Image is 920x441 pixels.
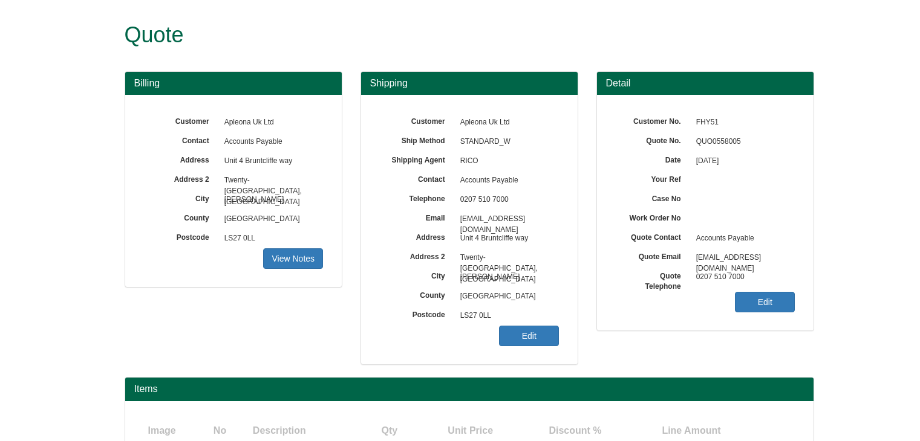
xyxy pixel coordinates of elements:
a: Edit [499,326,559,346]
label: Postcode [143,229,218,243]
span: Apleona Uk Ltd [454,113,560,132]
span: [GEOGRAPHIC_DATA] [218,210,324,229]
span: LS27 0LL [218,229,324,248]
label: Ship Method [379,132,454,146]
h3: Billing [134,78,333,89]
span: Apleona Uk Ltd [218,113,324,132]
span: [EMAIL_ADDRESS][DOMAIN_NAME] [454,210,560,229]
label: Address 2 [143,171,218,185]
span: Accounts Payable [690,229,795,248]
label: Address [379,229,454,243]
span: Accounts Payable [218,132,324,152]
span: QUO0558005 [690,132,795,152]
span: LS27 0LL [454,306,560,326]
label: Shipping Agent [379,152,454,166]
label: Quote Telephone [615,268,690,292]
label: Customer [143,113,218,127]
span: [DATE] [690,152,795,171]
label: Address [143,152,218,166]
span: [EMAIL_ADDRESS][DOMAIN_NAME] [690,248,795,268]
label: City [143,190,218,204]
h1: Quote [125,23,769,47]
label: Quote Email [615,248,690,262]
label: Customer [379,113,454,127]
span: [GEOGRAPHIC_DATA] [454,287,560,306]
label: Quote No. [615,132,690,146]
label: Telephone [379,190,454,204]
span: 0207 510 7000 [690,268,795,287]
span: FHY51 [690,113,795,132]
span: Unit 4 Bruntcliffe way [218,152,324,171]
a: View Notes [263,248,323,269]
label: Work Order No [615,210,690,224]
label: Postcode [379,306,454,320]
label: County [143,210,218,224]
span: RICO [454,152,560,171]
h2: Items [134,384,804,394]
label: Contact [379,171,454,185]
label: Customer No. [615,113,690,127]
label: County [379,287,454,301]
span: Twenty-[GEOGRAPHIC_DATA], [GEOGRAPHIC_DATA] [454,248,560,268]
label: City [379,268,454,282]
label: Case No [615,190,690,204]
span: [PERSON_NAME] [454,268,560,287]
span: Accounts Payable [454,171,560,190]
span: 0207 510 7000 [454,190,560,210]
span: Twenty-[GEOGRAPHIC_DATA], [GEOGRAPHIC_DATA] [218,171,324,190]
label: Quote Contact [615,229,690,243]
span: STANDARD_W [454,132,560,152]
span: Unit 4 Bruntcliffe way [454,229,560,248]
label: Contact [143,132,218,146]
h3: Shipping [370,78,569,89]
label: Email [379,210,454,224]
label: Address 2 [379,248,454,262]
h3: Detail [606,78,804,89]
label: Date [615,152,690,166]
span: [PERSON_NAME] [218,190,324,210]
label: Your Ref [615,171,690,185]
a: Edit [735,292,795,312]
